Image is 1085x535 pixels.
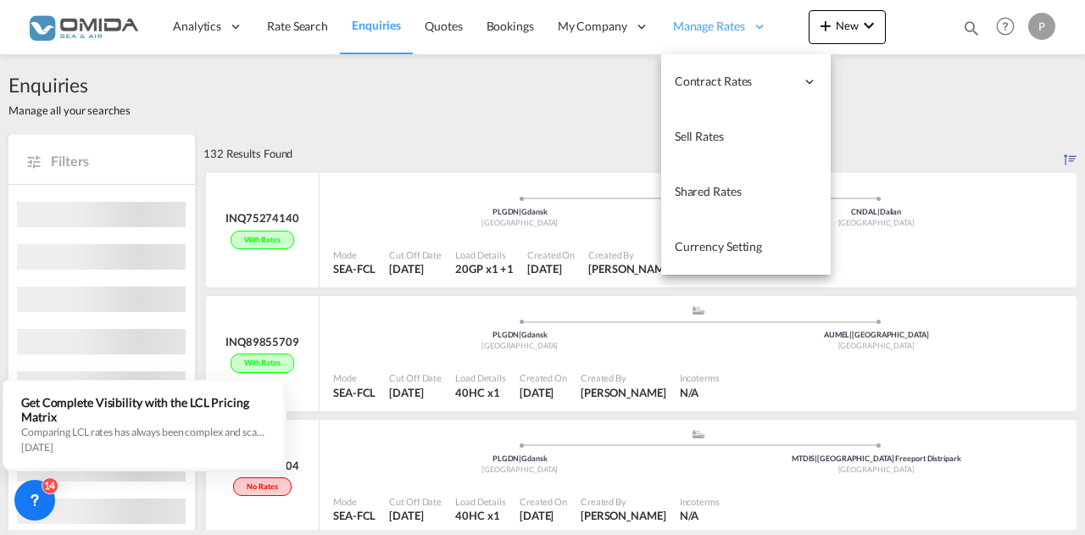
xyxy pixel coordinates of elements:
[809,10,886,44] button: icon-plus 400-fgNewicon-chevron-down
[588,261,674,276] div: MARCIN MĄDRY
[8,71,131,98] span: Enquiries
[815,19,879,32] span: New
[333,248,376,261] div: Mode
[389,371,442,384] div: Cut Off Date
[389,495,442,508] div: Cut Off Date
[558,18,627,35] span: My Company
[680,508,699,523] div: N/A
[231,231,294,250] div: With rates
[25,8,140,46] img: 459c566038e111ed959c4fc4f0a4b274.png
[851,207,901,216] span: CNDAL Dalian
[680,385,699,400] div: N/A
[481,465,558,474] span: [GEOGRAPHIC_DATA]
[519,330,521,339] span: |
[675,239,762,254] span: Currency Setting
[581,385,666,400] div: IWONA ZAJĄC-FIREK
[962,19,981,44] div: icon-magnify
[492,330,548,339] span: PLGDN Gdansk
[455,385,506,400] div: 40HC x 1
[352,18,401,32] span: Enquiries
[51,152,178,170] span: Filters
[581,495,666,508] div: Created By
[455,495,506,508] div: Load Details
[455,261,514,276] div: 20GP x 1 , 40HC x 1
[267,19,328,33] span: Rate Search
[675,129,724,143] span: Sell Rates
[661,164,831,220] a: Shared Rates
[1028,13,1055,40] div: P
[792,454,961,463] span: MTDIS [GEOGRAPHIC_DATA] Freeport Distripark
[520,386,554,399] span: [DATE]
[661,54,831,109] div: Contract Rates
[527,262,561,276] span: [DATE]
[824,330,929,339] span: AUMEL [GEOGRAPHIC_DATA]
[675,184,742,198] span: Shared Rates
[333,385,376,400] div: SEA-FCL
[661,220,831,275] a: Currency Setting
[333,508,376,523] div: SEA-FCL
[661,109,831,164] a: Sell Rates
[877,207,880,216] span: |
[233,477,291,497] div: No rates
[492,454,548,463] span: PLGDN Gdansk
[680,495,720,508] div: Incoterms
[838,465,915,474] span: [GEOGRAPHIC_DATA]
[520,509,554,522] span: [DATE]
[520,508,567,523] div: 14 Oct 2025
[688,430,709,438] md-icon: assets/icons/custom/ship-fill.svg
[333,495,376,508] div: Mode
[389,261,442,276] div: 14 Oct 2025
[389,262,423,276] span: [DATE]
[527,261,575,276] div: 14 Oct 2025
[581,371,666,384] div: Created By
[455,371,506,384] div: Load Details
[492,207,548,216] span: PLGDN Gdansk
[838,218,915,227] span: [GEOGRAPHIC_DATA]
[520,371,567,384] div: Created On
[203,173,1077,297] div: INQ75274140With rates assets/icons/custom/ship-fill.svgassets/icons/custom/roll-o-plane.svgOrigin...
[688,306,709,315] md-icon: assets/icons/custom/ship-fill.svg
[389,509,423,522] span: [DATE]
[481,341,558,350] span: [GEOGRAPHIC_DATA]
[333,261,376,276] div: SEA-FCL
[1064,135,1077,172] div: Sort by: Created on
[519,454,521,463] span: |
[481,218,558,227] span: [GEOGRAPHIC_DATA]
[680,371,720,384] div: Incoterms
[225,334,299,349] div: INQ89855709
[173,18,221,35] span: Analytics
[389,386,423,399] span: [DATE]
[8,103,131,118] span: Manage all your searches
[991,12,1028,42] div: Help
[203,135,292,172] div: 132 Results Found
[581,509,666,522] span: [PERSON_NAME]
[487,19,534,33] span: Bookings
[527,248,575,261] div: Created On
[588,262,674,276] span: [PERSON_NAME]
[519,207,521,216] span: |
[849,330,852,339] span: |
[838,341,915,350] span: [GEOGRAPHIC_DATA]
[520,495,567,508] div: Created On
[815,15,836,36] md-icon: icon-plus 400-fg
[231,354,294,373] div: With rates
[520,385,567,400] div: 14 Oct 2025
[455,248,514,261] div: Load Details
[203,296,1077,420] div: INQ89855709With rates assets/icons/custom/ship-fill.svgassets/icons/custom/roll-o-plane.svgOrigin...
[991,12,1020,41] span: Help
[581,508,666,523] div: MARCIN STOPA
[389,508,442,523] div: 14 Oct 2025
[455,508,506,523] div: 40HC x 1
[389,385,442,400] div: 14 Oct 2025
[962,19,981,37] md-icon: icon-magnify
[225,210,299,226] div: INQ75274140
[673,18,745,35] span: Manage Rates
[588,248,674,261] div: Created By
[333,371,376,384] div: Mode
[859,15,879,36] md-icon: icon-chevron-down
[675,73,795,90] span: Contract Rates
[581,386,666,399] span: [PERSON_NAME]
[389,248,442,261] div: Cut Off Date
[815,454,817,463] span: |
